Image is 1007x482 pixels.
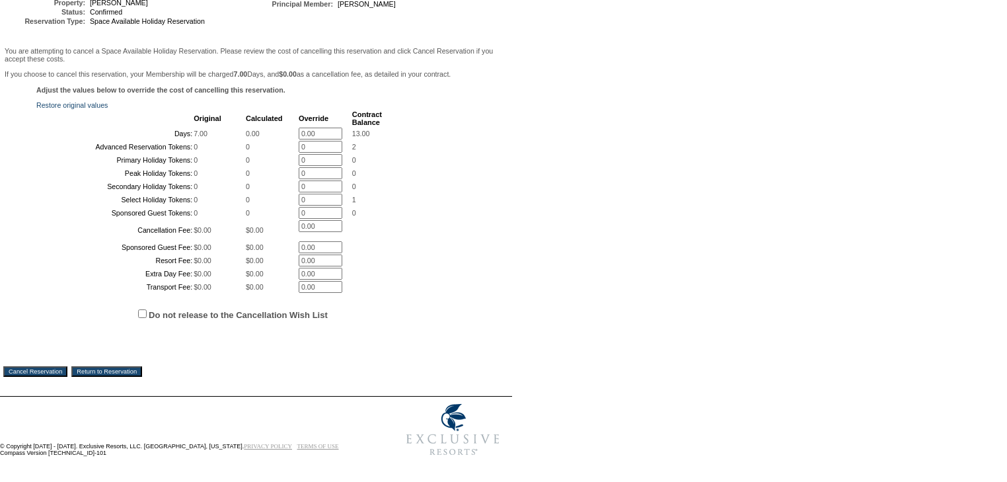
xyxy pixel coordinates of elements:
td: Days: [38,128,192,140]
a: Restore original values [36,101,108,109]
span: $0.00 [246,283,264,291]
span: 0 [194,156,198,164]
span: 2 [352,143,356,151]
a: PRIVACY POLICY [244,443,292,450]
span: $0.00 [194,226,211,234]
span: 0 [352,209,356,217]
span: 0 [352,182,356,190]
b: Calculated [246,114,283,122]
span: 0 [246,169,250,177]
span: $0.00 [194,270,211,278]
span: $0.00 [194,243,211,251]
span: 0 [246,182,250,190]
td: Reservation Type: [6,17,85,25]
span: 0 [194,182,198,190]
span: $0.00 [246,270,264,278]
td: Sponsored Guest Fee: [38,241,192,253]
td: Cancellation Fee: [38,220,192,240]
td: Resort Fee: [38,255,192,266]
span: 13.00 [352,130,370,138]
td: Extra Day Fee: [38,268,192,280]
span: 0 [246,156,250,164]
span: 0 [246,196,250,204]
img: Exclusive Resorts [394,397,512,463]
span: 7.00 [194,130,207,138]
span: 0 [194,143,198,151]
a: TERMS OF USE [297,443,339,450]
td: Advanced Reservation Tokens: [38,141,192,153]
span: $0.00 [194,283,211,291]
span: 0 [352,169,356,177]
span: $0.00 [246,257,264,264]
input: Cancel Reservation [3,366,67,377]
span: 0 [194,196,198,204]
td: Select Holiday Tokens: [38,194,192,206]
b: Original [194,114,221,122]
span: 0 [352,156,356,164]
span: 1 [352,196,356,204]
td: Secondary Holiday Tokens: [38,181,192,192]
label: Do not release to the Cancellation Wish List [149,310,328,320]
b: 7.00 [234,70,248,78]
b: Override [299,114,328,122]
td: Sponsored Guest Tokens: [38,207,192,219]
span: 0 [246,209,250,217]
span: 0.00 [246,130,260,138]
td: Peak Holiday Tokens: [38,167,192,179]
span: $0.00 [246,226,264,234]
span: Space Available Holiday Reservation [90,17,205,25]
span: $0.00 [246,243,264,251]
span: 0 [246,143,250,151]
b: $0.00 [279,70,297,78]
b: Adjust the values below to override the cost of cancelling this reservation. [36,86,285,94]
td: Transport Fee: [38,281,192,293]
span: $0.00 [194,257,211,264]
b: Contract Balance [352,110,382,126]
span: Confirmed [90,8,122,16]
p: You are attempting to cancel a Space Available Holiday Reservation. Please review the cost of can... [5,47,507,63]
td: Primary Holiday Tokens: [38,154,192,166]
input: Return to Reservation [71,366,142,377]
td: Status: [6,8,85,16]
span: 0 [194,169,198,177]
span: 0 [194,209,198,217]
p: If you choose to cancel this reservation, your Membership will be charged Days, and as a cancella... [5,70,507,78]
